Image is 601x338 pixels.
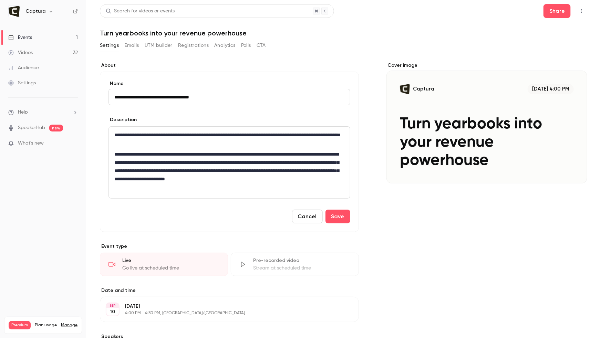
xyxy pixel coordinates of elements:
button: Polls [241,40,251,51]
div: Pre-recorded videoStream at scheduled time [231,253,359,276]
div: editor [109,127,350,198]
button: Share [543,4,571,18]
img: Captura [9,6,20,17]
label: Date and time [100,287,359,294]
button: UTM builder [145,40,173,51]
label: Description [108,116,137,123]
button: Settings [100,40,119,51]
button: Analytics [214,40,236,51]
div: Settings [8,80,36,86]
div: Pre-recorded video [253,257,350,264]
div: Live [122,257,219,264]
section: Cover image [386,62,587,183]
div: Events [8,34,32,41]
label: About [100,62,359,69]
li: help-dropdown-opener [8,109,78,116]
iframe: Noticeable Trigger [70,140,78,147]
span: Plan usage [35,323,57,328]
span: new [49,125,63,131]
p: Event type [100,243,359,250]
label: Name [108,80,350,87]
div: SEP [106,303,119,308]
label: Cover image [386,62,587,69]
button: CTA [257,40,266,51]
a: Manage [61,323,77,328]
div: Search for videos or events [106,8,175,15]
button: Cancel [292,210,323,223]
a: SpeakerHub [18,124,45,131]
span: Premium [9,321,31,329]
button: Registrations [178,40,209,51]
span: What's new [18,140,44,147]
p: [DATE] [125,303,322,310]
div: Videos [8,49,33,56]
div: Go live at scheduled time [122,265,219,272]
button: Emails [124,40,139,51]
h6: Captura [25,8,45,15]
div: Stream at scheduled time [253,265,350,272]
p: 10 [110,308,115,315]
p: 4:00 PM - 4:30 PM, [GEOGRAPHIC_DATA]/[GEOGRAPHIC_DATA] [125,310,322,316]
section: description [108,126,350,199]
h1: Turn yearbooks into your revenue powerhouse [100,29,587,37]
span: Help [18,109,28,116]
button: Save [325,210,350,223]
div: LiveGo live at scheduled time [100,253,228,276]
div: Audience [8,64,39,71]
